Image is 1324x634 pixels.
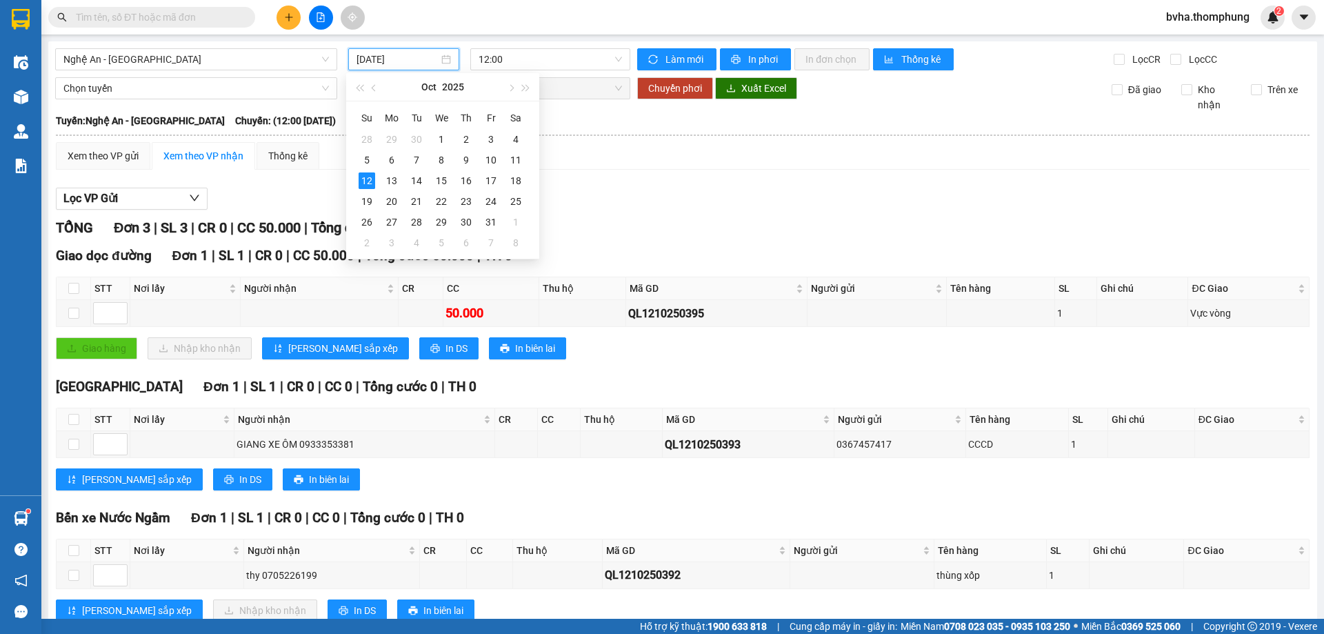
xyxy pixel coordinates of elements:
span: sort-ascending [273,344,283,355]
th: Tên hàng [947,277,1055,300]
td: 2025-11-05 [429,232,454,253]
span: | [243,379,247,395]
span: Tổng cước 50.000 [311,219,421,236]
span: ĐC Giao [1198,412,1295,427]
span: Chọn chuyến [479,78,622,99]
sup: 1 [26,509,30,513]
span: CR 0 [198,219,227,236]
div: 3 [383,235,400,251]
span: CC 0 [312,510,340,526]
th: Thu hộ [581,408,663,431]
th: Thu hộ [513,539,603,562]
div: 29 [383,131,400,148]
div: 18 [508,172,524,189]
td: 2025-11-07 [479,232,503,253]
button: printerIn DS [213,468,272,491]
span: In biên lai [515,341,555,356]
button: printerIn biên lai [397,600,474,622]
span: | [154,219,157,236]
img: warehouse-icon [14,124,28,139]
span: ⚪️ [1074,624,1078,629]
td: 2025-09-29 [379,129,404,150]
span: Trên xe [1262,82,1303,97]
button: sort-ascending[PERSON_NAME] sắp xếp [56,600,203,622]
div: 30 [458,214,474,230]
span: 12:00 [479,49,622,70]
th: CR [420,539,466,562]
th: Sa [503,107,528,129]
td: 2025-10-25 [503,191,528,212]
div: 6 [383,152,400,168]
strong: 0708 023 035 - 0935 103 250 [944,621,1070,632]
div: Vực vòng [1190,306,1307,321]
td: 2025-10-29 [429,212,454,232]
td: 2025-10-13 [379,170,404,191]
span: CR 0 [255,248,283,264]
span: | [212,248,215,264]
span: Bến xe Nước Ngầm [56,510,170,526]
td: 2025-11-06 [454,232,479,253]
b: Tuyến: Nghệ An - [GEOGRAPHIC_DATA] [56,115,225,126]
span: | [268,510,271,526]
th: Mo [379,107,404,129]
div: 1 [1071,437,1105,452]
div: 3 [483,131,499,148]
span: Chọn tuyến [63,78,329,99]
button: printerIn DS [419,337,479,359]
button: printerIn DS [328,600,387,622]
th: SL [1047,539,1090,562]
img: warehouse-icon [14,55,28,70]
div: 23 [458,193,474,210]
span: In biên lai [309,472,349,487]
td: 2025-10-31 [479,212,503,232]
div: 5 [433,235,450,251]
button: Lọc VP Gửi [56,188,208,210]
div: 28 [408,214,425,230]
span: bar-chart [884,55,896,66]
span: Nơi lấy [134,412,220,427]
td: 2025-10-05 [354,150,379,170]
div: 1 [508,214,524,230]
span: [PERSON_NAME] sắp xếp [288,341,398,356]
div: GIANG XE ÔM 0933353381 [237,437,493,452]
span: Tổng cước 0 [363,379,438,395]
span: | [304,219,308,236]
input: 12/10/2025 [357,52,439,67]
td: 2025-10-01 [429,129,454,150]
img: logo-vxr [12,9,30,30]
span: CR 0 [274,510,302,526]
div: 5 [359,152,375,168]
span: CC 50.000 [293,248,354,264]
th: Th [454,107,479,129]
button: plus [277,6,301,30]
td: QL1210250393 [663,431,834,458]
span: In DS [239,472,261,487]
span: | [441,379,445,395]
td: 2025-10-08 [429,150,454,170]
span: | [231,510,234,526]
th: CC [443,277,539,300]
div: 7 [408,152,425,168]
span: Làm mới [665,52,705,67]
span: TH 0 [448,379,477,395]
td: 2025-10-19 [354,191,379,212]
td: 2025-10-09 [454,150,479,170]
span: copyright [1247,622,1257,631]
span: bvha.thomphung [1155,8,1261,26]
button: bar-chartThống kê [873,48,954,70]
span: | [191,219,194,236]
td: 2025-10-18 [503,170,528,191]
strong: 1900 633 818 [708,621,767,632]
span: Đơn 3 [114,219,150,236]
div: thùng xốp [936,568,1044,583]
td: 2025-10-23 [454,191,479,212]
th: SL [1069,408,1108,431]
div: 1 [433,131,450,148]
button: uploadGiao hàng [56,337,137,359]
span: Giao dọc đường [56,248,152,264]
td: 2025-10-15 [429,170,454,191]
th: STT [91,539,130,562]
button: syncLàm mới [637,48,716,70]
td: 2025-11-01 [503,212,528,232]
div: 20 [383,193,400,210]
